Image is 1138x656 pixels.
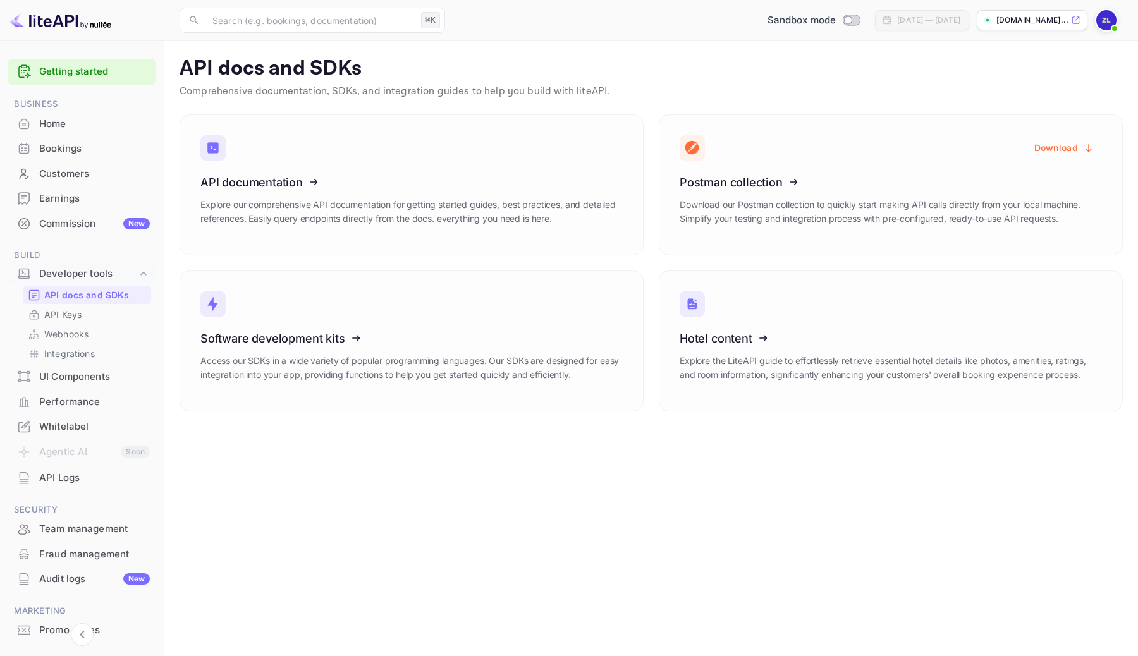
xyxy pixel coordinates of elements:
div: Developer tools [8,263,156,285]
a: Whitelabel [8,415,156,438]
a: Hotel contentExplore the LiteAPI guide to effortlessly retrieve essential hotel details like phot... [659,270,1123,411]
button: Download [1027,135,1102,160]
span: Marketing [8,604,156,618]
div: Performance [39,395,150,410]
div: Promo codes [39,623,150,638]
div: Fraud management [39,547,150,562]
a: Team management [8,517,156,540]
p: [DOMAIN_NAME]... [996,15,1068,26]
p: Comprehensive documentation, SDKs, and integration guides to help you build with liteAPI. [180,84,1123,99]
div: New [123,218,150,229]
div: Earnings [39,191,150,206]
div: UI Components [39,370,150,384]
p: API docs and SDKs [180,56,1123,82]
div: [DATE] — [DATE] [897,15,960,26]
div: API Logs [39,471,150,485]
div: Bookings [39,142,150,156]
div: Audit logs [39,572,150,586]
div: Developer tools [39,267,137,281]
div: Switch to Production mode [762,13,866,28]
h3: Postman collection [680,176,1102,189]
button: Collapse navigation [71,623,94,646]
a: Bookings [8,137,156,160]
div: CommissionNew [8,212,156,236]
a: Fraud management [8,542,156,566]
div: Integrations [23,344,151,363]
span: Sandbox mode [768,13,836,28]
div: API Logs [8,466,156,490]
span: Business [8,97,156,111]
a: Audit logsNew [8,567,156,590]
span: Security [8,503,156,517]
div: Webhooks [23,325,151,343]
a: UI Components [8,365,156,388]
a: Promo codes [8,618,156,641]
a: Getting started [39,64,150,79]
div: Audit logsNew [8,567,156,592]
div: Customers [39,167,150,181]
a: API Keys [28,308,146,321]
a: Webhooks [28,327,146,341]
div: Performance [8,390,156,415]
div: Commission [39,217,150,231]
div: Promo codes [8,618,156,643]
a: Performance [8,390,156,413]
a: API documentationExplore our comprehensive API documentation for getting started guides, best pra... [180,114,644,255]
div: API docs and SDKs [23,286,151,304]
p: Explore our comprehensive API documentation for getting started guides, best practices, and detai... [200,198,623,226]
a: Customers [8,162,156,185]
div: Team management [39,522,150,537]
a: Software development kitsAccess our SDKs in a wide variety of popular programming languages. Our ... [180,270,644,411]
h3: Hotel content [680,332,1102,345]
div: Fraud management [8,542,156,567]
img: LiteAPI logo [10,10,111,30]
p: Access our SDKs in a wide variety of popular programming languages. Our SDKs are designed for eas... [200,354,623,382]
div: Whitelabel [39,420,150,434]
p: API Keys [44,308,82,321]
h3: Software development kits [200,332,623,345]
a: API docs and SDKs [28,288,146,301]
h3: API documentation [200,176,623,189]
div: New [123,573,150,585]
img: Zineb Lahrach [1096,10,1117,30]
p: Integrations [44,347,95,360]
div: API Keys [23,305,151,324]
div: ⌘K [421,12,440,28]
div: Customers [8,162,156,186]
a: Earnings [8,186,156,210]
div: UI Components [8,365,156,389]
span: Build [8,248,156,262]
div: Bookings [8,137,156,161]
input: Search (e.g. bookings, documentation) [205,8,416,33]
p: Webhooks [44,327,89,341]
p: Explore the LiteAPI guide to effortlessly retrieve essential hotel details like photos, amenities... [680,354,1102,382]
div: Home [8,112,156,137]
a: Integrations [28,347,146,360]
div: Team management [8,517,156,542]
a: CommissionNew [8,212,156,235]
div: Whitelabel [8,415,156,439]
a: Home [8,112,156,135]
p: Download our Postman collection to quickly start making API calls directly from your local machin... [680,198,1102,226]
div: Getting started [8,59,156,85]
a: API Logs [8,466,156,489]
div: Earnings [8,186,156,211]
div: Home [39,117,150,131]
p: API docs and SDKs [44,288,130,301]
